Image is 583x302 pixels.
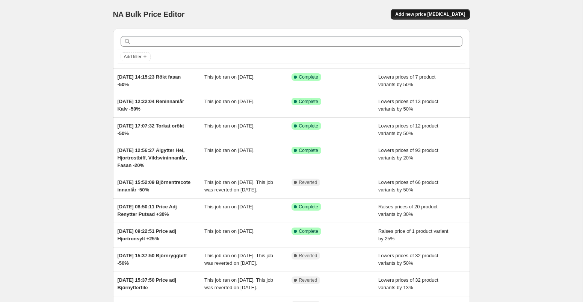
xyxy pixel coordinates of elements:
[118,204,177,217] span: [DATE] 08:50:11 Price Adj Renytter Putsad +30%
[299,253,317,259] span: Reverted
[299,277,317,283] span: Reverted
[299,74,318,80] span: Complete
[118,228,177,241] span: [DATE] 09:22:51 Price adj Hjortronsylt +25%
[204,277,273,290] span: This job ran on [DATE]. This job was reverted on [DATE].
[118,147,187,168] span: [DATE] 12:56:27 Älgytter Hel, Hjortrostbiff, Vildsvininnanlår, Fasan -20%
[118,123,184,136] span: [DATE] 17:07:32 Torkat orökt -50%
[118,179,191,193] span: [DATE] 15:52:09 Björnentrecote innanlår -50%
[391,9,470,20] button: Add new price [MEDICAL_DATA]
[299,99,318,105] span: Complete
[299,228,318,234] span: Complete
[118,99,184,112] span: [DATE] 12:22:04 Reninnanlår Kalv -50%
[204,123,255,129] span: This job ran on [DATE].
[299,179,317,185] span: Reverted
[378,147,438,161] span: Lowers prices of 93 product variants by 20%
[299,204,318,210] span: Complete
[121,52,151,61] button: Add filter
[299,147,318,153] span: Complete
[378,277,438,290] span: Lowers prices of 32 product variants by 13%
[378,99,438,112] span: Lowers prices of 13 product variants by 50%
[204,147,255,153] span: This job ran on [DATE].
[204,74,255,80] span: This job ran on [DATE].
[204,99,255,104] span: This job ran on [DATE].
[378,204,438,217] span: Raises prices of 20 product variants by 30%
[204,228,255,234] span: This job ran on [DATE].
[118,277,177,290] span: [DATE] 15:37:50 Price adj Björnytterfile
[113,10,185,18] span: NA Bulk Price Editor
[299,123,318,129] span: Complete
[124,54,142,60] span: Add filter
[395,11,465,17] span: Add new price [MEDICAL_DATA]
[118,74,181,87] span: [DATE] 14:15:23 Rökt fasan -50%
[118,253,187,266] span: [DATE] 15:37:50 Björnryggbiff -50%
[204,253,273,266] span: This job ran on [DATE]. This job was reverted on [DATE].
[378,228,448,241] span: Raises price of 1 product variant by 25%
[378,123,438,136] span: Lowers prices of 12 product variants by 50%
[378,74,435,87] span: Lowers prices of 7 product variants by 50%
[204,204,255,209] span: This job ran on [DATE].
[378,179,438,193] span: Lowers prices of 66 product variants by 50%
[378,253,438,266] span: Lowers prices of 32 product variants by 50%
[204,179,273,193] span: This job ran on [DATE]. This job was reverted on [DATE].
